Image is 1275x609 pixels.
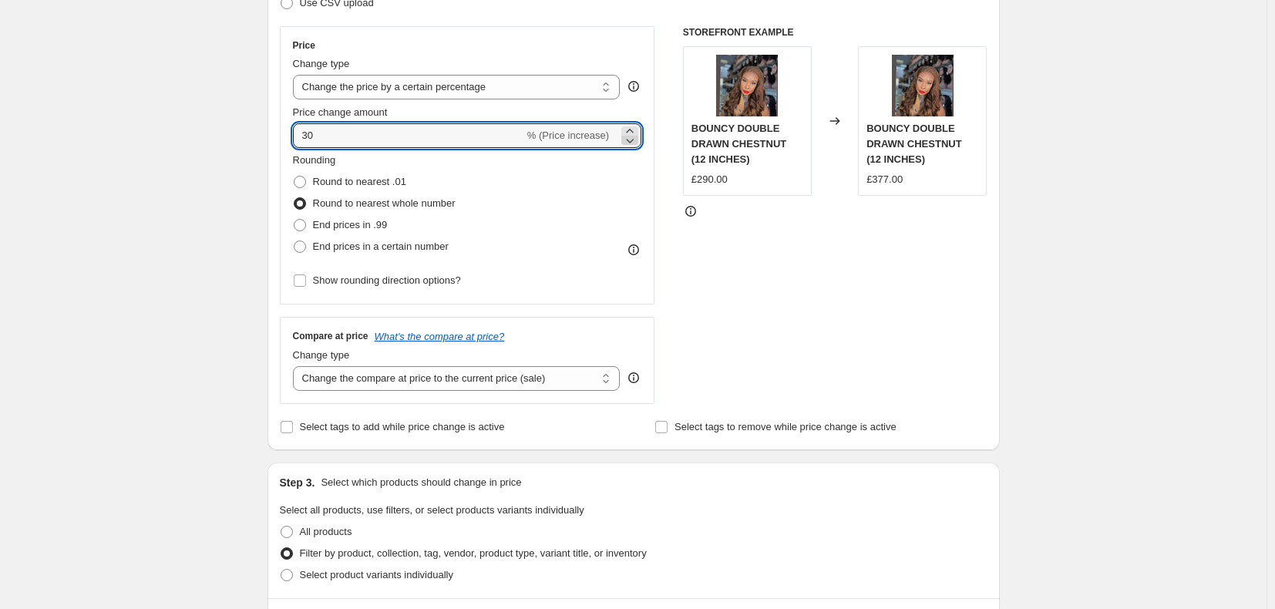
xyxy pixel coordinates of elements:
[866,123,962,165] span: BOUNCY DOUBLE DRAWN CHESTNUT (12 INCHES)
[293,330,368,342] h3: Compare at price
[300,547,647,559] span: Filter by product, collection, tag, vendor, product type, variant title, or inventory
[675,421,897,432] span: Select tags to remove while price change is active
[293,39,315,52] h3: Price
[280,504,584,516] span: Select all products, use filters, or select products variants individually
[626,370,641,385] div: help
[293,349,350,361] span: Change type
[716,55,778,116] img: IMG-5228_80x.jpg
[300,526,352,537] span: All products
[313,219,388,230] span: End prices in .99
[892,55,954,116] img: IMG-5228_80x.jpg
[293,58,350,69] span: Change type
[293,123,524,148] input: -15
[866,173,903,185] span: £377.00
[280,475,315,490] h2: Step 3.
[313,197,456,209] span: Round to nearest whole number
[321,475,521,490] p: Select which products should change in price
[375,331,505,342] button: What's the compare at price?
[300,421,505,432] span: Select tags to add while price change is active
[691,123,787,165] span: BOUNCY DOUBLE DRAWN CHESTNUT (12 INCHES)
[691,173,728,185] span: £290.00
[313,241,449,252] span: End prices in a certain number
[527,130,609,141] span: % (Price increase)
[313,274,461,286] span: Show rounding direction options?
[293,154,336,166] span: Rounding
[300,569,453,580] span: Select product variants individually
[293,106,388,118] span: Price change amount
[626,79,641,94] div: help
[683,26,987,39] h6: STOREFRONT EXAMPLE
[313,176,406,187] span: Round to nearest .01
